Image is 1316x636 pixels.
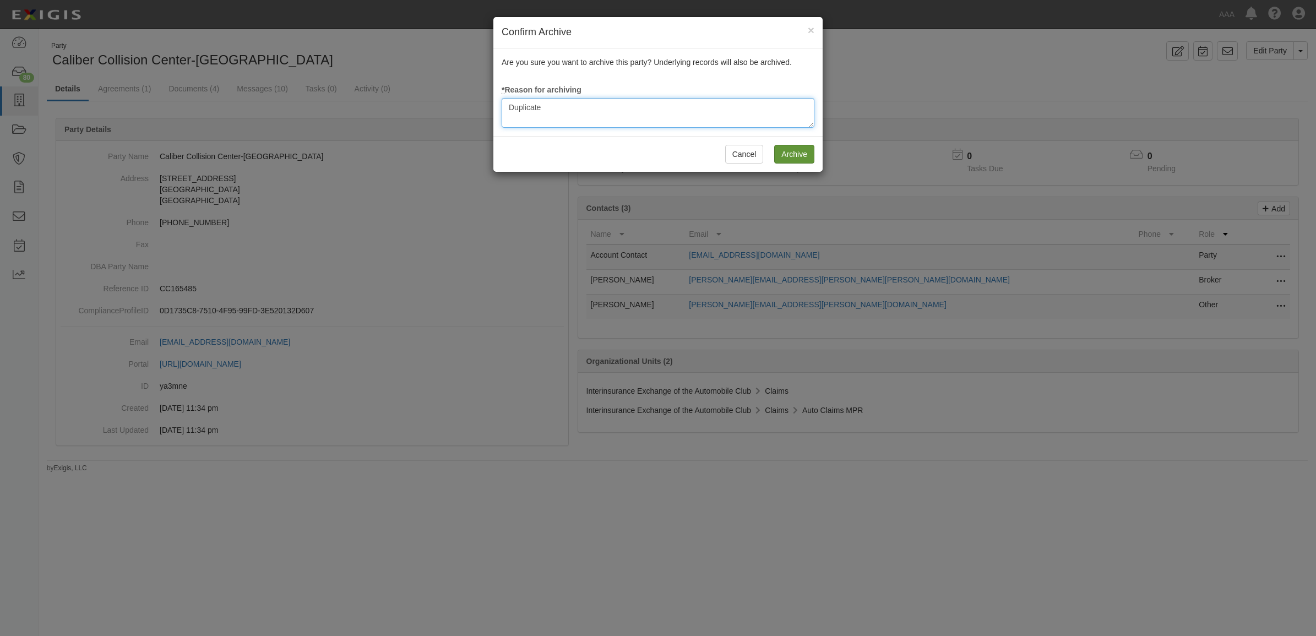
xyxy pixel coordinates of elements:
button: Cancel [725,145,764,164]
button: Close [808,24,814,36]
label: Reason for archiving [502,84,581,95]
span: × [808,24,814,36]
input: Archive [774,145,814,164]
div: Are you sure you want to archive this party? Underlying records will also be archived. [493,48,823,136]
h4: Confirm Archive [502,25,814,40]
abbr: required [502,85,504,94]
